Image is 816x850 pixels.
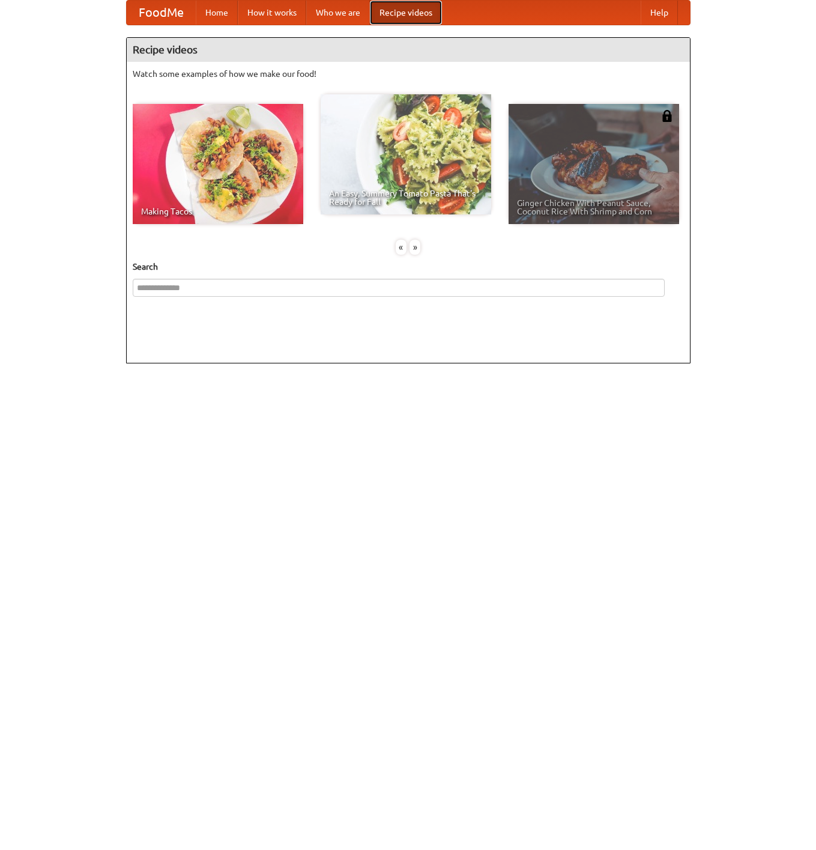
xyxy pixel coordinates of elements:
a: Recipe videos [370,1,442,25]
div: « [396,240,406,255]
a: Home [196,1,238,25]
a: Help [641,1,678,25]
a: Who we are [306,1,370,25]
span: Making Tacos [141,207,295,216]
a: An Easy, Summery Tomato Pasta That's Ready for Fall [321,94,491,214]
a: FoodMe [127,1,196,25]
p: Watch some examples of how we make our food! [133,68,684,80]
h5: Search [133,261,684,273]
a: How it works [238,1,306,25]
h4: Recipe videos [127,38,690,62]
img: 483408.png [661,110,673,122]
a: Making Tacos [133,104,303,224]
div: » [410,240,420,255]
span: An Easy, Summery Tomato Pasta That's Ready for Fall [329,189,483,206]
